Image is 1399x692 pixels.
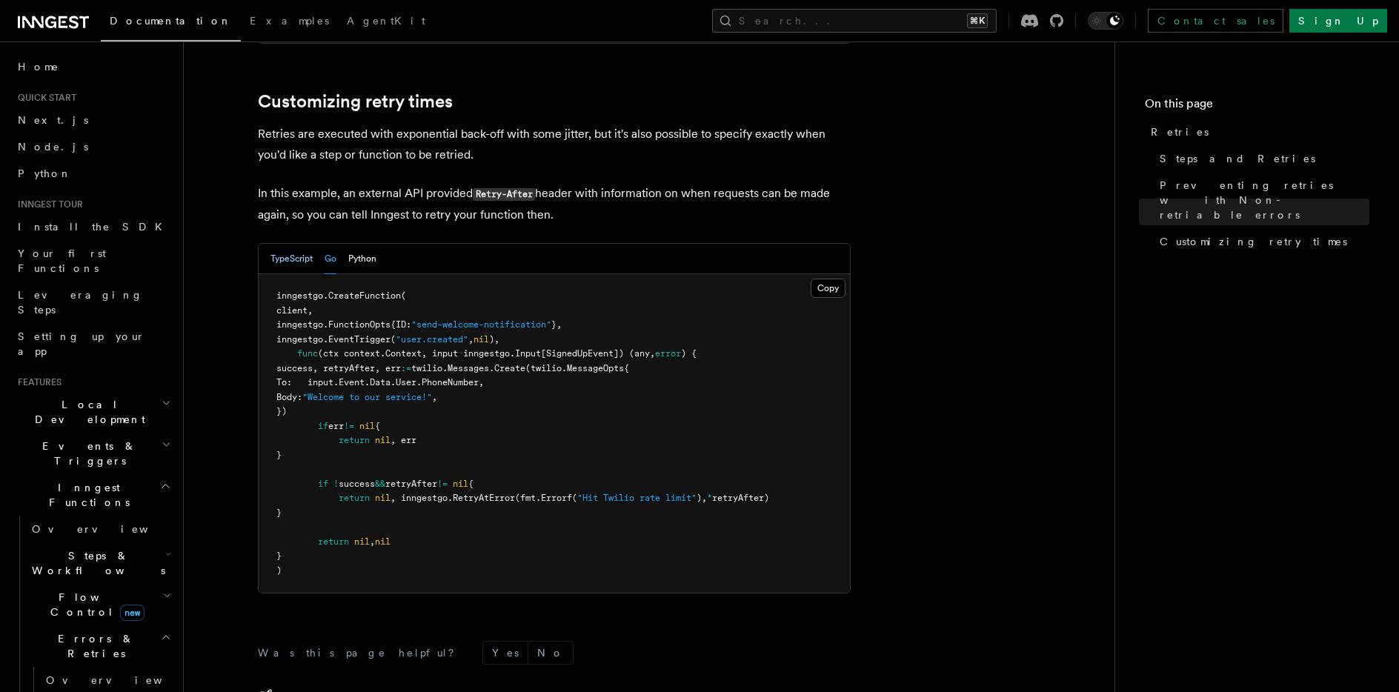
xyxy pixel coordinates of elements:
span: , [370,536,375,547]
button: Copy [811,279,845,298]
span: "send-welcome-notification" [411,319,551,330]
span: ) [276,565,282,576]
button: Python [348,244,376,274]
p: Was this page helpful? [258,645,465,660]
span: , [468,334,473,345]
span: ) { [681,348,697,359]
span: nil [453,479,468,489]
span: inngestgo. [276,334,328,345]
a: Home [12,53,174,80]
span: inngestgo. [276,290,328,301]
span: (fmt. [515,493,541,503]
span: "user.created" [396,334,468,345]
span: AgentKit [347,15,425,27]
a: Next.js [12,107,174,133]
span: "Hit Twilio rate limit" [577,493,697,503]
span: new [120,605,144,621]
span: nil [359,421,375,431]
a: Setting up your app [12,323,174,365]
span: Steps and Retries [1160,151,1315,166]
span: , inngestgo. [391,493,453,503]
a: Customizing retry times [1154,228,1369,255]
span: Inngest tour [12,199,83,210]
span: nil [375,435,391,445]
span: CreateFunction [328,290,401,301]
a: Preventing retries with Non-retriable errors [1154,172,1369,228]
a: Leveraging Steps [12,282,174,323]
button: Flow Controlnew [26,584,174,625]
a: Contact sales [1148,9,1283,33]
span: Retries [1151,124,1209,139]
span: Events & Triggers [12,439,162,468]
span: && [375,479,385,489]
span: ), [697,493,707,503]
a: Overview [26,516,174,542]
span: } [276,508,282,518]
a: Retries [1145,119,1369,145]
span: Home [18,59,59,74]
span: nil [375,493,391,503]
button: Steps & Workflows [26,542,174,584]
span: (ctx context.Context, input inngestgo.Input[SignedUpEvent]) (any, [318,348,655,359]
span: , [432,392,437,402]
a: Your first Functions [12,240,174,282]
span: twilio.Messages. [411,363,494,373]
button: Errors & Retries [26,625,174,667]
a: Install the SDK [12,213,174,240]
span: (twilio.MessageOpts{ [525,363,629,373]
span: ( [391,334,396,345]
span: Leveraging Steps [18,289,143,316]
button: Go [325,244,336,274]
span: }, [551,319,562,330]
span: ( [572,493,577,503]
span: }) [276,406,287,416]
span: Documentation [110,15,232,27]
span: if [318,479,328,489]
button: Inngest Functions [12,474,174,516]
span: ! [333,479,339,489]
span: Flow Control [26,590,163,619]
a: AgentKit [338,4,434,40]
p: Retries are executed with exponential back-off with some jitter, but it's also possible to specif... [258,124,851,165]
span: != [437,479,448,489]
a: Customizing retry times [258,91,453,112]
code: Retry-After [473,188,535,201]
span: success [339,479,375,489]
span: nil [375,536,391,547]
a: Examples [241,4,338,40]
span: return [318,536,349,547]
span: Node.js [18,141,88,153]
span: Quick start [12,92,76,104]
span: return [339,435,370,445]
a: Python [12,160,174,187]
span: Features [12,376,62,388]
span: "Welcome to our service!" [302,392,432,402]
span: Customizing retry times [1160,234,1347,249]
span: ), [489,334,499,345]
span: Setting up your app [18,330,145,357]
span: Steps & Workflows [26,548,165,578]
span: Errorf [541,493,572,503]
span: return [339,493,370,503]
span: Body: [276,392,302,402]
p: In this example, an external API provided header with information on when requests can be made ag... [258,183,851,225]
span: { [375,421,380,431]
span: if [318,421,328,431]
span: Examples [250,15,329,27]
span: Overview [32,523,185,535]
span: Overview [46,674,199,686]
button: TypeScript [270,244,313,274]
span: Errors & Retries [26,631,161,661]
span: != [344,421,354,431]
span: := [401,363,411,373]
span: ( [401,290,406,301]
span: , err [391,435,416,445]
span: Python [18,167,72,179]
button: Search...⌘K [712,9,997,33]
span: retryAfter) [712,493,769,503]
span: Next.js [18,114,88,126]
a: Sign Up [1289,9,1387,33]
span: err [328,421,344,431]
button: Toggle dark mode [1088,12,1123,30]
button: No [528,642,573,664]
